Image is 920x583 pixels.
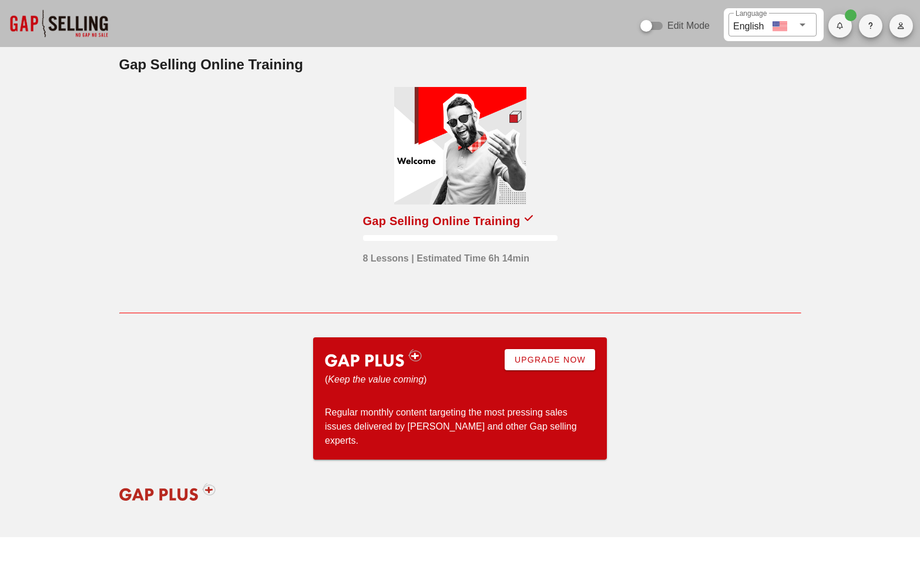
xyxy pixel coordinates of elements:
label: Edit Mode [667,20,710,32]
div: Gap Selling Online Training [363,212,521,230]
div: English [733,16,764,33]
img: gap-plus-logo-red.svg [112,474,224,510]
label: Language [736,9,767,18]
a: Upgrade Now [505,349,595,370]
h2: Gap Selling Online Training [119,54,801,75]
div: 8 Lessons | Estimated Time 6h 14min [363,246,529,266]
span: Upgrade Now [514,355,586,364]
span: Badge [845,9,857,21]
img: gap-plus-logo.svg [317,340,429,376]
i: Keep the value coming [328,374,424,384]
div: ( ) [325,373,429,387]
div: Regular monthly content targeting the most pressing sales issues delivered by [PERSON_NAME] and o... [325,406,595,448]
div: LanguageEnglish [728,13,817,36]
